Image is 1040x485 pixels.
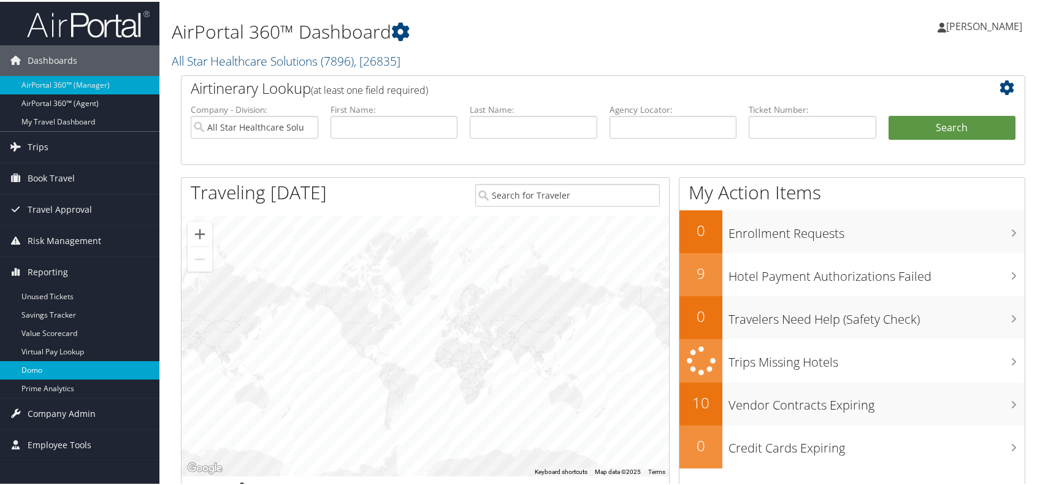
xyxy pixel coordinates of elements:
a: 0Travelers Need Help (Safety Check) [679,294,1025,337]
h1: My Action Items [679,178,1025,204]
span: , [ 26835 ] [354,51,400,67]
label: Company - Division: [191,102,318,114]
label: Agency Locator: [610,102,737,114]
img: Google [185,459,225,475]
a: 0Credit Cards Expiring [679,424,1025,467]
h2: Airtinerary Lookup [191,76,945,97]
h3: Vendor Contracts Expiring [728,389,1025,412]
label: First Name: [331,102,458,114]
h3: Travelers Need Help (Safety Check) [728,303,1025,326]
span: Employee Tools [28,428,91,459]
h2: 10 [679,391,722,411]
span: [PERSON_NAME] [946,18,1022,31]
span: Book Travel [28,161,75,192]
h3: Trips Missing Hotels [728,346,1025,369]
h2: 0 [679,304,722,325]
button: Search [889,114,1016,139]
h3: Credit Cards Expiring [728,432,1025,455]
label: Ticket Number: [749,102,876,114]
h2: 9 [679,261,722,282]
h2: 0 [679,433,722,454]
span: ( 7896 ) [321,51,354,67]
a: [PERSON_NAME] [938,6,1034,43]
span: Travel Approval [28,193,92,223]
input: Search for Traveler [475,182,660,205]
span: Dashboards [28,44,77,74]
button: Keyboard shortcuts [535,466,587,475]
h2: 0 [679,218,722,239]
img: airportal-logo.png [27,8,150,37]
label: Last Name: [470,102,597,114]
a: 0Enrollment Requests [679,208,1025,251]
h3: Hotel Payment Authorizations Failed [728,260,1025,283]
h1: AirPortal 360™ Dashboard [172,17,747,43]
span: (at least one field required) [311,82,428,95]
span: Company Admin [28,397,96,427]
a: All Star Healthcare Solutions [172,51,400,67]
span: Reporting [28,255,68,286]
a: Terms (opens in new tab) [648,467,665,473]
a: 10Vendor Contracts Expiring [679,381,1025,424]
span: Risk Management [28,224,101,254]
a: Open this area in Google Maps (opens a new window) [185,459,225,475]
a: Trips Missing Hotels [679,337,1025,381]
button: Zoom in [188,220,212,245]
span: Map data ©2025 [595,467,641,473]
a: 9Hotel Payment Authorizations Failed [679,251,1025,294]
h3: Enrollment Requests [728,217,1025,240]
button: Zoom out [188,245,212,270]
span: Trips [28,130,48,161]
h1: Traveling [DATE] [191,178,327,204]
